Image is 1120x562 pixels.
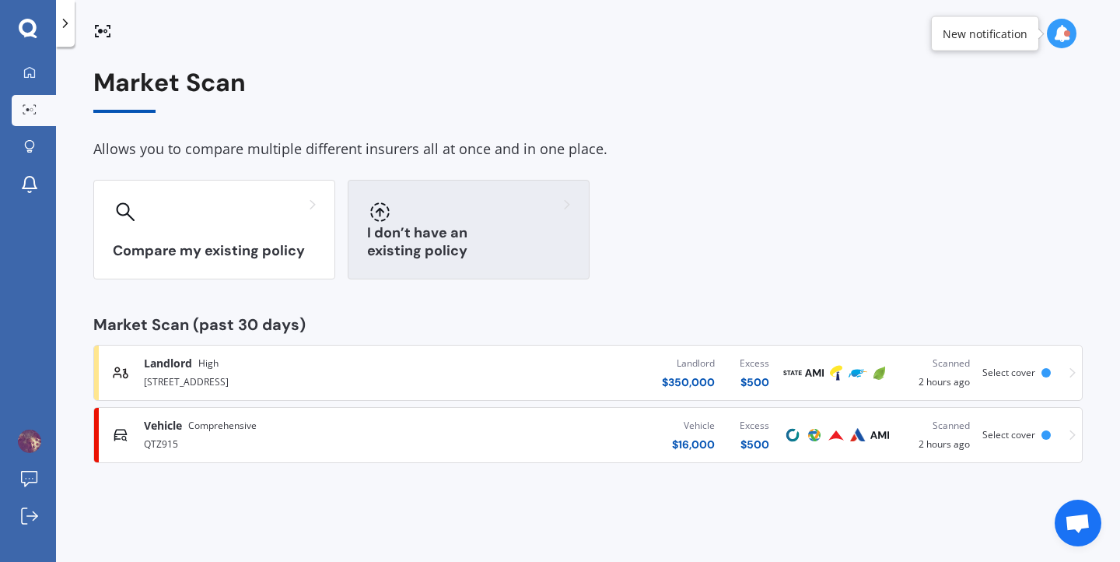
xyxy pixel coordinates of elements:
[93,138,1083,161] div: Allows you to compare multiple different insurers all at once and in one place.
[783,426,802,444] img: Cove
[144,434,447,452] div: QTZ915
[144,418,182,434] span: Vehicle
[870,426,889,444] img: AMI
[827,426,845,444] img: Provident
[805,426,824,444] img: Protecta
[188,418,257,434] span: Comprehensive
[144,356,192,371] span: Landlord
[740,418,769,434] div: Excess
[982,366,1035,379] span: Select cover
[827,364,845,382] img: Tower
[144,371,447,390] div: [STREET_ADDRESS]
[903,356,970,390] div: 2 hours ago
[982,428,1035,441] span: Select cover
[903,418,970,434] div: Scanned
[113,365,128,381] img: landlord.470ea2398dcb263567d0.svg
[903,418,970,452] div: 2 hours ago
[672,437,715,452] div: $ 16,000
[740,356,769,371] div: Excess
[849,426,867,444] img: Autosure
[783,364,802,382] img: State
[113,242,316,260] h3: Compare my existing policy
[903,356,970,371] div: Scanned
[943,26,1027,41] div: New notification
[93,407,1083,463] a: VehicleComprehensiveQTZ915Vehicle$16,000Excess$500CoveProtectaProvidentAutosureAMIScanned2 hours ...
[1055,500,1101,546] a: Open chat
[672,418,715,434] div: Vehicle
[870,364,889,382] img: Initio
[662,374,715,390] div: $ 350,000
[93,68,1083,113] div: Market Scan
[740,374,769,390] div: $ 500
[198,356,219,371] span: High
[849,364,867,382] img: Trade Me Insurance
[805,364,824,382] img: AMI
[662,356,715,371] div: Landlord
[93,345,1083,401] a: LandlordHigh[STREET_ADDRESS]Landlord$350,000Excess$500StateAMITowerTrade Me InsuranceInitioScanne...
[740,437,769,452] div: $ 500
[18,430,41,453] img: ACg8ocJ7PTLWNJ9eIUOzJGCClathTP9PF0LmSFHUQQUkcD_Sr4_vFslw=s96-c
[93,317,1083,332] div: Market Scan (past 30 days)
[367,224,570,260] h3: I don’t have an existing policy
